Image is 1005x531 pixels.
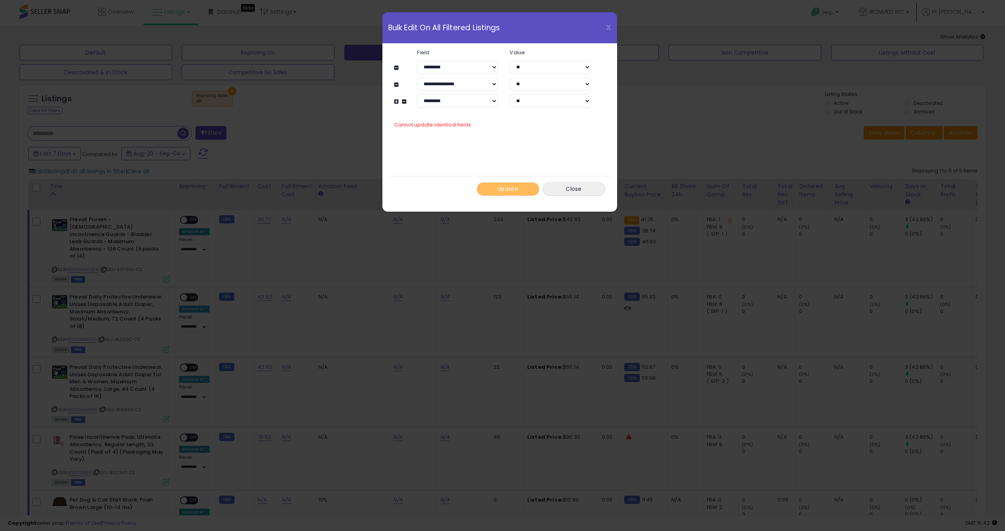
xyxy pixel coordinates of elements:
[411,50,504,55] label: Field
[606,22,611,33] span: X
[388,24,500,31] span: Bulk Edit On All Filtered Listings
[394,121,471,128] span: Cannot update identical fields
[543,182,605,196] button: Close
[504,50,596,55] label: Value
[497,185,518,193] span: Update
